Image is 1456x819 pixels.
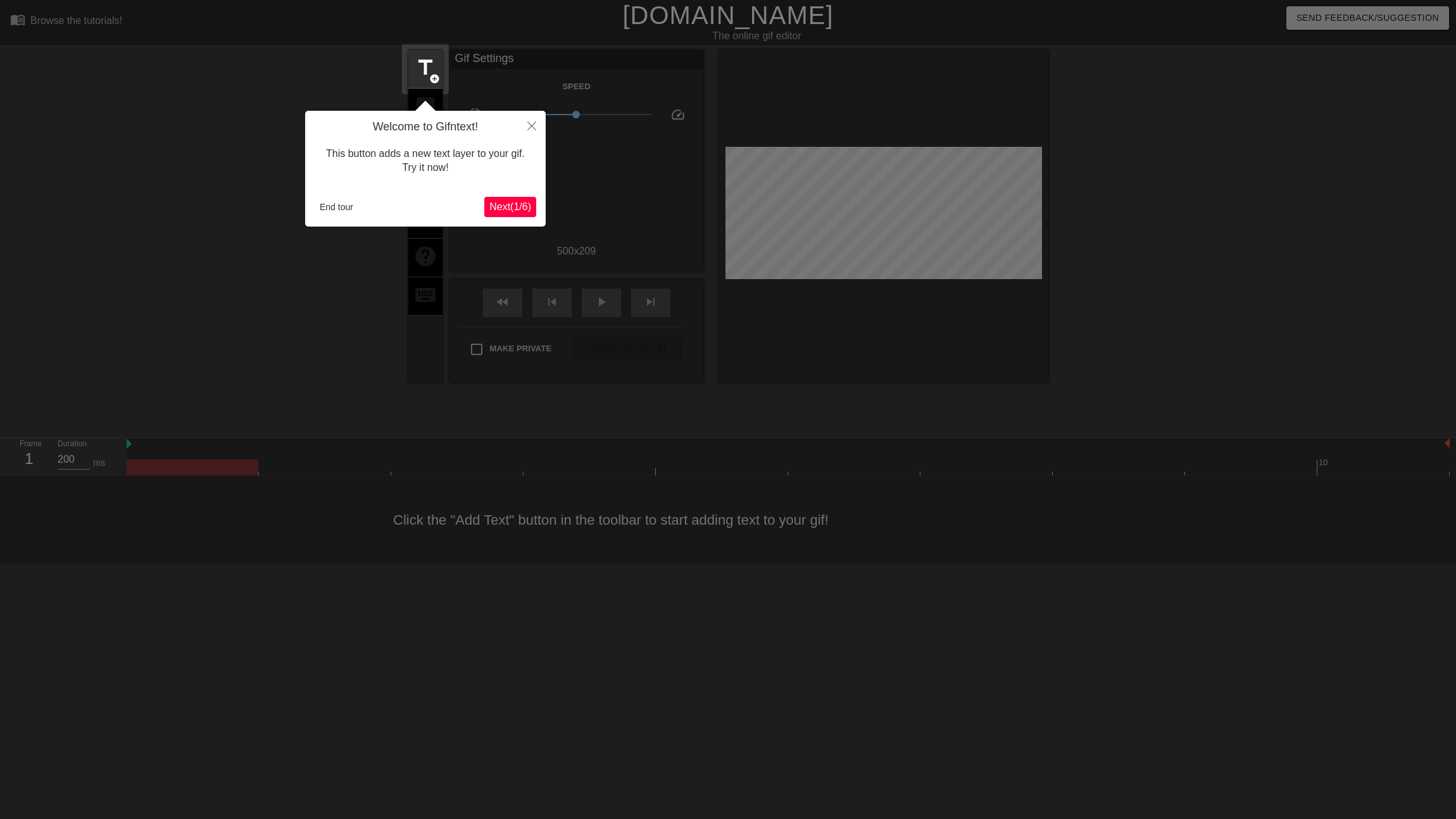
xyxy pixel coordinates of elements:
[484,197,536,217] button: Next
[518,111,546,140] button: Close
[315,134,536,188] div: This button adds a new text layer to your gif. Try it now!
[489,201,531,212] span: Next ( 1 / 6 )
[315,197,358,216] button: End tour
[315,120,536,134] h4: Welcome to Gifntext!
